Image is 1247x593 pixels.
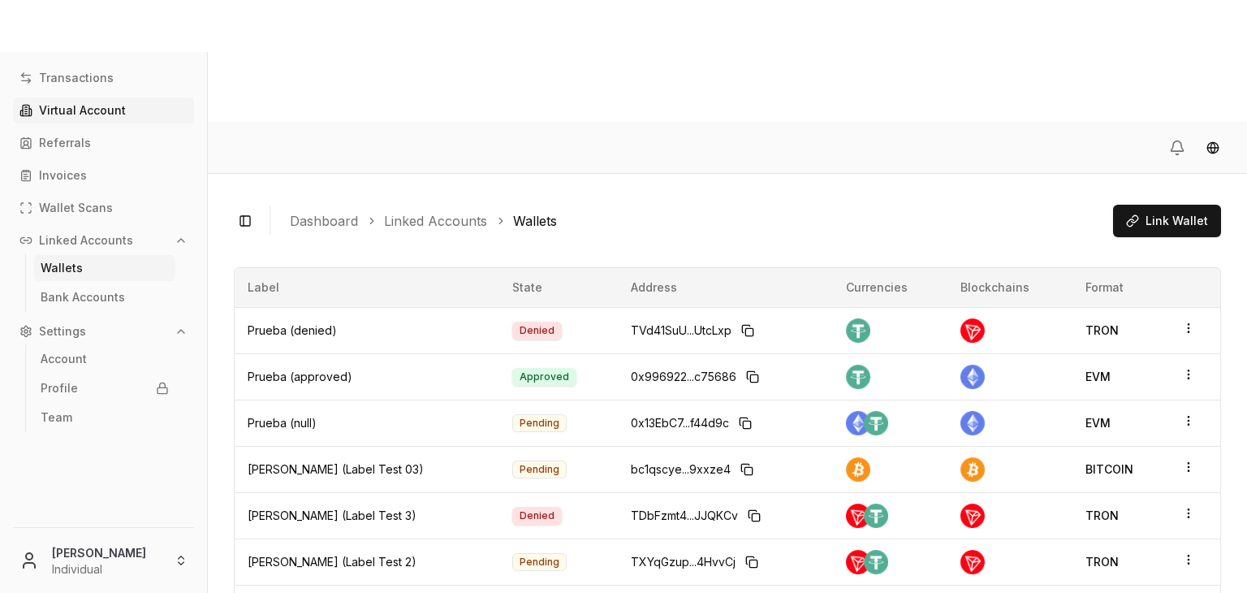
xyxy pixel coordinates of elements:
[235,353,499,400] td: Prueba (approved)
[13,195,194,221] a: Wallet Scans
[41,262,83,274] p: Wallets
[960,457,985,482] img: Bitcoin
[39,137,91,149] p: Referrals
[1085,509,1119,522] span: TRON
[34,284,175,310] a: Bank Accounts
[34,405,175,431] a: Team
[52,561,162,578] p: Individual
[34,255,175,281] a: Wallets
[734,457,760,483] button: Copy to clipboard
[499,268,618,307] th: State
[846,550,870,574] img: Tron
[1072,268,1169,307] th: Format
[864,504,888,528] img: Tether
[631,461,731,478] span: bc1qscye...9xxze4
[34,346,175,372] a: Account
[39,235,133,246] p: Linked Accounts
[739,549,765,575] button: Copy to clipboard
[290,211,358,231] a: Dashboard
[41,292,125,303] p: Bank Accounts
[846,504,870,528] img: Tron
[960,550,985,574] img: Tron
[39,326,86,337] p: Settings
[235,492,499,539] td: [PERSON_NAME] (Label Test 3)
[41,383,78,394] p: Profile
[618,268,833,307] th: Address
[41,353,87,365] p: Account
[864,411,888,435] img: Tether
[631,322,731,339] span: TVd41SuU...UtcLxp
[1085,323,1119,337] span: TRON
[732,410,758,436] button: Copy to clipboard
[846,365,870,389] img: Tether
[13,227,194,253] button: Linked Accounts
[513,211,557,231] a: Wallets
[960,411,985,435] img: Ethereum
[631,369,736,385] span: 0x996922...c75686
[13,318,194,344] button: Settings
[960,365,985,389] img: Ethereum
[1085,555,1119,569] span: TRON
[631,415,729,431] span: 0x13EbC7...f44d9c
[960,504,985,528] img: Tron
[235,446,499,492] td: [PERSON_NAME] (Label Test 03)
[846,318,870,343] img: Tether
[741,503,767,529] button: Copy to clipboard
[846,411,870,435] img: Ethereum
[52,544,162,561] p: [PERSON_NAME]
[39,170,87,181] p: Invoices
[631,554,736,570] span: TXYqGzup...4HvvCj
[846,457,870,482] img: Bitcoin
[235,400,499,446] td: Prueba (null)
[6,535,201,587] button: [PERSON_NAME]Individual
[13,162,194,188] a: Invoices
[947,268,1072,307] th: Blockchains
[235,307,499,353] td: Prueba (denied)
[960,318,985,343] img: Tron
[864,550,888,574] img: Tether
[41,412,72,423] p: Team
[1113,205,1221,237] button: Link Wallet
[735,318,761,344] button: Copy to clipboard
[34,375,175,401] a: Profile
[1085,462,1133,476] span: BITCOIN
[1085,370,1111,383] span: EVM
[290,211,1100,231] nav: breadcrumb
[631,508,738,524] span: TDbFzmt4...JJQKCv
[235,539,499,585] td: [PERSON_NAME] (Label Test 2)
[740,364,766,390] button: Copy to clipboard
[235,268,499,307] th: Label
[833,268,948,307] th: Currencies
[39,202,113,214] p: Wallet Scans
[13,130,194,156] a: Referrals
[1146,213,1208,229] span: Link Wallet
[1085,416,1111,430] span: EVM
[384,211,487,231] a: Linked Accounts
